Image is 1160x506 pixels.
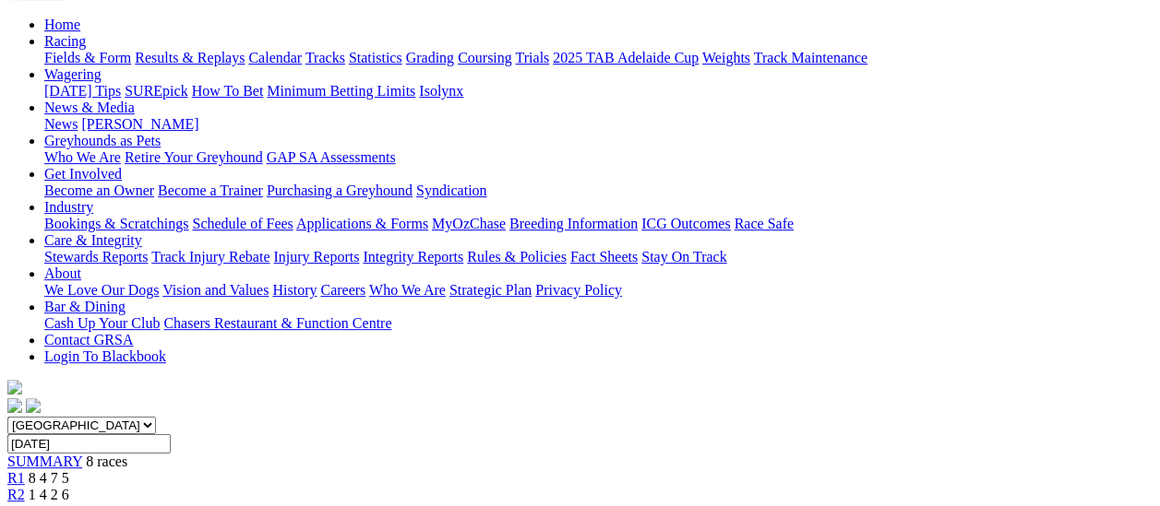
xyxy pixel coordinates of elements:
a: Applications & Forms [296,216,428,231]
a: Syndication [416,182,486,198]
a: Stewards Reports [44,249,148,265]
a: Strategic Plan [449,282,532,298]
a: Track Maintenance [754,50,867,65]
a: We Love Our Dogs [44,282,159,298]
span: 8 4 7 5 [29,470,69,486]
a: [DATE] Tips [44,83,121,99]
a: Care & Integrity [44,232,142,248]
a: Trials [515,50,549,65]
span: 1 4 2 6 [29,487,69,502]
a: Privacy Policy [535,282,622,298]
div: Care & Integrity [44,249,1153,265]
a: Statistics [349,50,402,65]
a: Who We Are [44,149,121,165]
a: Coursing [458,50,512,65]
a: Bookings & Scratchings [44,216,188,231]
a: [PERSON_NAME] [81,116,198,132]
a: Chasers Restaurant & Function Centre [163,315,391,331]
a: Wagering [44,66,102,82]
a: Stay On Track [641,249,726,265]
a: Who We Are [369,282,446,298]
a: About [44,265,81,281]
a: Greyhounds as Pets [44,133,161,148]
span: 8 races [86,453,127,469]
a: Home [44,17,80,32]
a: Schedule of Fees [192,216,293,231]
a: Industry [44,199,93,215]
a: R1 [7,470,25,486]
a: Fact Sheets [570,249,638,265]
div: News & Media [44,116,1153,133]
a: Vision and Values [162,282,269,298]
a: Racing [44,33,86,49]
a: News [44,116,78,132]
a: Fields & Form [44,50,131,65]
a: Results & Replays [135,50,245,65]
a: How To Bet [192,83,264,99]
a: SUREpick [125,83,187,99]
div: Racing [44,50,1153,66]
a: Race Safe [734,216,793,231]
a: GAP SA Assessments [267,149,396,165]
img: facebook.svg [7,398,22,413]
a: MyOzChase [432,216,506,231]
a: Minimum Betting Limits [267,83,415,99]
a: Tracks [305,50,345,65]
a: Become a Trainer [158,182,263,198]
a: Injury Reports [273,249,359,265]
a: Breeding Information [509,216,638,231]
a: Grading [406,50,454,65]
a: News & Media [44,100,135,115]
a: R2 [7,487,25,502]
a: Contact GRSA [44,332,133,347]
div: About [44,282,1153,299]
a: Track Injury Rebate [151,249,269,265]
a: Become an Owner [44,182,154,198]
a: Purchasing a Greyhound [267,182,413,198]
a: Careers [320,282,365,298]
img: twitter.svg [26,398,41,413]
div: Greyhounds as Pets [44,149,1153,166]
a: Weights [702,50,750,65]
div: Wagering [44,83,1153,100]
a: ICG Outcomes [641,216,730,231]
input: Select date [7,434,171,453]
a: Calendar [248,50,302,65]
img: logo-grsa-white.png [7,380,22,394]
a: Get Involved [44,166,122,182]
div: Industry [44,216,1153,232]
div: Get Involved [44,182,1153,199]
a: Isolynx [419,83,463,99]
a: Cash Up Your Club [44,315,160,331]
a: Retire Your Greyhound [125,149,263,165]
a: Integrity Reports [363,249,463,265]
a: 2025 TAB Adelaide Cup [553,50,699,65]
a: History [272,282,317,298]
a: SUMMARY [7,453,82,469]
a: Login To Blackbook [44,348,166,364]
a: Bar & Dining [44,299,126,314]
div: Bar & Dining [44,315,1153,332]
a: Rules & Policies [467,249,567,265]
